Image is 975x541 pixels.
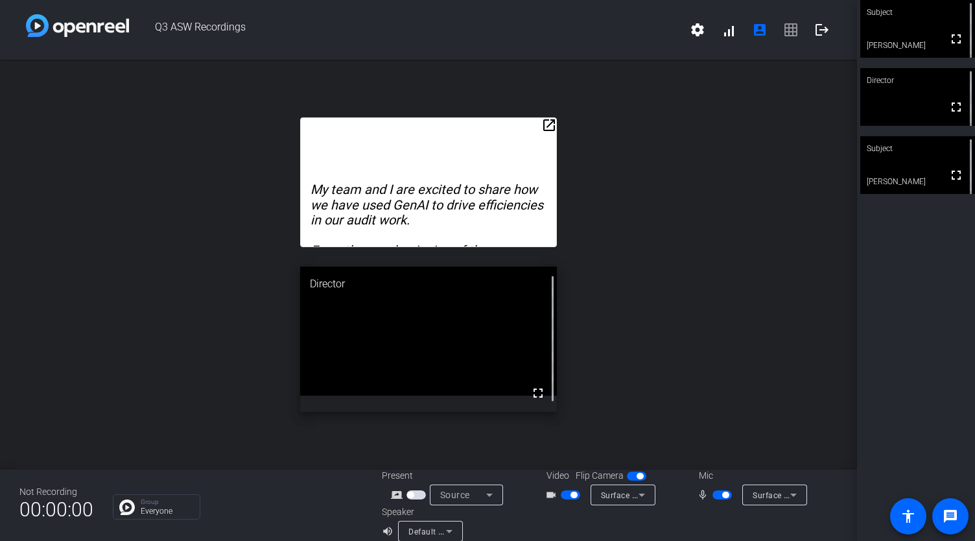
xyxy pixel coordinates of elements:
span: Flip Camera [576,469,624,483]
mat-icon: videocam_outline [545,487,561,503]
mat-icon: fullscreen [948,99,964,115]
img: Chat Icon [119,499,135,515]
mat-icon: logout [814,22,830,38]
mat-icon: volume_up [382,523,397,539]
mat-icon: screen_share_outline [391,487,406,503]
mat-icon: accessibility [900,509,916,524]
span: 00:00:00 [19,494,93,525]
div: Director [300,267,558,302]
em: From the very beginning of the engagement, the team was all-in — actively bringing ideas to the t... [311,243,549,395]
div: Present [382,469,511,483]
i: My team and I are excited to share how we have used GenAI to drive efficiencies in our audit work. [311,182,546,228]
div: Subject [860,136,975,161]
span: Source [440,490,470,500]
span: Surface Camera Front (045e:0990) [601,490,733,500]
p: Group [141,499,193,505]
mat-icon: mic_none [697,487,712,503]
mat-icon: message [943,509,958,524]
span: Q3 ASW Recordings [129,14,682,45]
span: Video [546,469,569,483]
img: white-gradient.svg [26,14,129,37]
mat-icon: fullscreen [948,31,964,47]
mat-icon: open_in_new [541,117,557,133]
span: Default - Surface Omnisonic Speakers (Surface High Definition Audio) [408,526,672,536]
p: Everyone [141,507,193,515]
div: Speaker [382,505,460,519]
button: signal_cellular_alt [713,14,744,45]
mat-icon: account_box [752,22,768,38]
mat-icon: settings [690,22,705,38]
div: Mic [686,469,816,483]
mat-icon: fullscreen [948,167,964,183]
div: Not Recording [19,485,93,499]
div: Director [860,68,975,93]
mat-icon: fullscreen [530,385,546,401]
